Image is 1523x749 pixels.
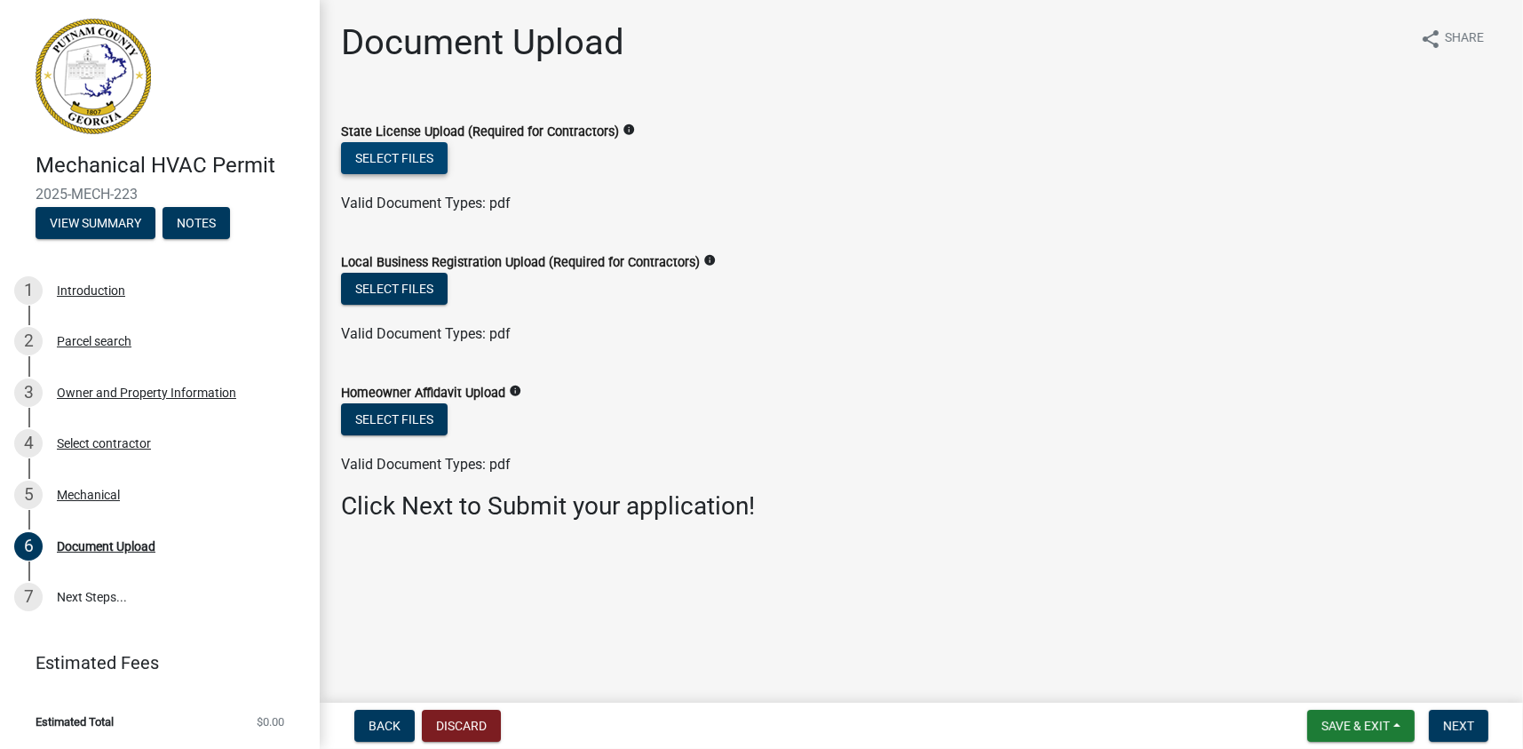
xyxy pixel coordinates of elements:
div: Introduction [57,284,125,297]
button: Notes [163,207,230,239]
span: 2025-MECH-223 [36,186,284,203]
button: Back [354,710,415,742]
i: info [623,124,635,136]
wm-modal-confirm: Summary [36,217,155,231]
span: Next [1443,719,1474,733]
button: Select files [341,142,448,174]
div: 4 [14,429,43,458]
div: Mechanical [57,489,120,501]
span: Valid Document Types: pdf [341,456,511,473]
i: info [703,254,716,267]
div: Parcel search [57,335,131,347]
span: Estimated Total [36,716,114,728]
label: Local Business Registration Upload (Required for Contractors) [341,257,700,269]
h4: Mechanical HVAC Permit [36,153,305,179]
span: Share [1445,28,1484,50]
a: Estimated Fees [14,645,291,681]
div: 6 [14,532,43,561]
wm-modal-confirm: Notes [163,217,230,231]
img: Putnam County, Georgia [36,19,151,134]
span: Valid Document Types: pdf [341,325,511,342]
i: info [509,385,521,397]
label: State License Upload (Required for Contractors) [341,126,619,139]
span: Back [369,719,401,733]
i: share [1420,28,1441,50]
div: 3 [14,378,43,407]
div: Select contractor [57,437,151,450]
h3: Click Next to Submit your application! [341,491,1502,522]
div: Document Upload [57,540,155,553]
div: Owner and Property Information [57,386,236,399]
span: $0.00 [257,716,284,728]
div: 1 [14,276,43,305]
button: View Summary [36,207,155,239]
button: Select files [341,273,448,305]
div: 2 [14,327,43,355]
h1: Document Upload [341,21,624,64]
button: shareShare [1406,21,1498,56]
div: 5 [14,481,43,509]
label: Homeowner Affidavit Upload [341,387,505,400]
div: 7 [14,583,43,611]
span: Save & Exit [1321,719,1390,733]
span: Valid Document Types: pdf [341,195,511,211]
button: Save & Exit [1307,710,1415,742]
button: Next [1429,710,1488,742]
button: Select files [341,403,448,435]
button: Discard [422,710,501,742]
